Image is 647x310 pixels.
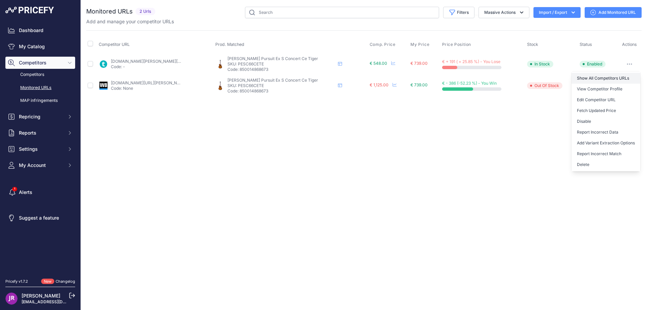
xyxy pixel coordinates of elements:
[622,42,637,47] span: Actions
[410,42,431,47] button: My Price
[19,130,63,136] span: Reports
[111,80,187,85] a: [DOMAIN_NAME][URL][PERSON_NAME]
[580,42,592,47] span: Status
[86,18,174,25] p: Add and manage your competitor URLs
[410,42,429,47] span: My Price
[5,143,75,155] button: Settings
[5,69,75,81] a: Competitors
[527,61,553,67] span: In Stock
[442,81,497,86] span: € - 386 (-52.23 %) - You Win
[370,42,396,47] span: Comp. Price
[5,57,75,69] button: Competitors
[370,42,397,47] button: Comp. Price
[19,113,63,120] span: Repricing
[533,7,581,18] button: Import / Export
[572,73,640,84] a: Show All Competitors URLs
[370,82,389,87] span: € 1,125.00
[5,279,28,284] div: Pricefy v1.7.2
[56,279,75,284] a: Changelog
[479,7,529,18] button: Massive Actions
[572,116,640,127] button: Disable
[410,82,428,87] span: € 739.00
[527,42,538,47] span: Stock
[5,212,75,224] a: Suggest a feature
[19,59,63,66] span: Competitors
[572,127,640,138] button: Report Incorrect Data
[227,88,335,94] p: Code: 850014868673
[99,42,130,47] span: Competitor URL
[41,279,54,284] span: New
[572,148,640,159] button: Report Incorrect Match
[580,61,606,67] span: Enabled
[111,64,181,69] p: Code: -
[5,7,54,13] img: Pricefy Logo
[227,61,335,67] p: SKU: PESC66CETE
[572,94,640,105] a: Edit Competitor URL
[585,7,642,18] a: Add Monitored URL
[572,159,640,170] button: Delete
[245,7,439,18] input: Search
[442,42,472,47] button: Price Position
[5,40,75,53] a: My Catalog
[5,95,75,107] a: MAP infringements
[22,293,60,299] a: [PERSON_NAME]
[227,67,335,72] p: Code: 850014868673
[227,78,318,83] span: [PERSON_NAME] Pursuit Ex S Concert Ce Tiger
[572,105,640,116] button: Fetch Updated Price
[443,7,474,18] button: Filters
[442,42,471,47] span: Price Position
[5,127,75,139] button: Reports
[5,24,75,271] nav: Sidebar
[19,162,63,169] span: My Account
[22,299,92,304] a: [EMAIL_ADDRESS][DOMAIN_NAME]
[410,61,428,66] span: € 739.00
[135,8,155,16] span: 2 Urls
[86,7,133,16] h2: Monitored URLs
[370,61,387,66] span: € 548.00
[572,138,640,148] button: Add Variant Extraction Options
[227,56,318,61] span: [PERSON_NAME] Pursuit Ex S Concert Ce Tiger
[5,111,75,123] button: Repricing
[111,59,187,64] a: [DOMAIN_NAME][PERSON_NAME][URL]
[111,86,181,91] p: Code: None
[215,42,244,47] span: Prod. Matched
[5,186,75,198] a: Alerts
[19,146,63,152] span: Settings
[572,84,640,94] a: View Competitor Profile
[527,82,562,89] span: Out Of Stock
[442,59,500,64] span: € + 191 ( + 25.85 %) - You Lose
[227,83,335,88] p: SKU: PESC66CETE
[5,82,75,94] a: Monitored URLs
[5,24,75,36] a: Dashboard
[5,159,75,171] button: My Account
